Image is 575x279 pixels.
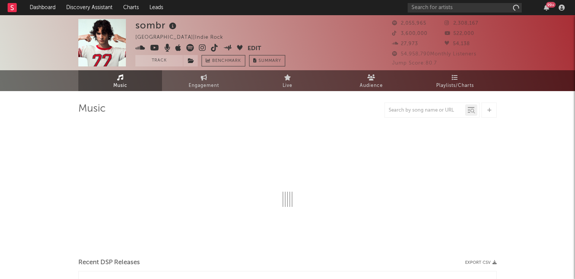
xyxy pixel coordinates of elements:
div: [GEOGRAPHIC_DATA] | Indie Rock [135,33,232,42]
span: Benchmark [212,57,241,66]
span: Music [113,81,127,90]
span: Audience [360,81,383,90]
span: Summary [259,59,281,63]
a: Audience [329,70,413,91]
a: Music [78,70,162,91]
span: 54,958,790 Monthly Listeners [392,52,477,57]
a: Playlists/Charts [413,70,497,91]
button: Summary [249,55,285,66]
a: Live [246,70,329,91]
button: Export CSV [465,260,497,265]
span: Engagement [189,81,219,90]
a: Engagement [162,70,246,91]
span: 27,973 [392,41,418,46]
a: Benchmark [202,55,245,66]
span: 2,055,965 [392,21,426,26]
span: Playlists/Charts [436,81,474,90]
span: Jump Score: 80.7 [392,61,437,66]
span: Live [283,81,292,90]
span: 2,308,167 [445,21,478,26]
span: 3,600,000 [392,31,427,36]
span: 54,138 [445,41,470,46]
div: sombr [135,19,178,32]
input: Search for artists [408,3,522,13]
input: Search by song name or URL [385,107,465,113]
button: Edit [248,44,261,54]
button: Track [135,55,183,66]
span: 522,000 [445,31,474,36]
button: 99+ [544,5,549,11]
span: Recent DSP Releases [78,258,140,267]
div: 99 + [546,2,556,8]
